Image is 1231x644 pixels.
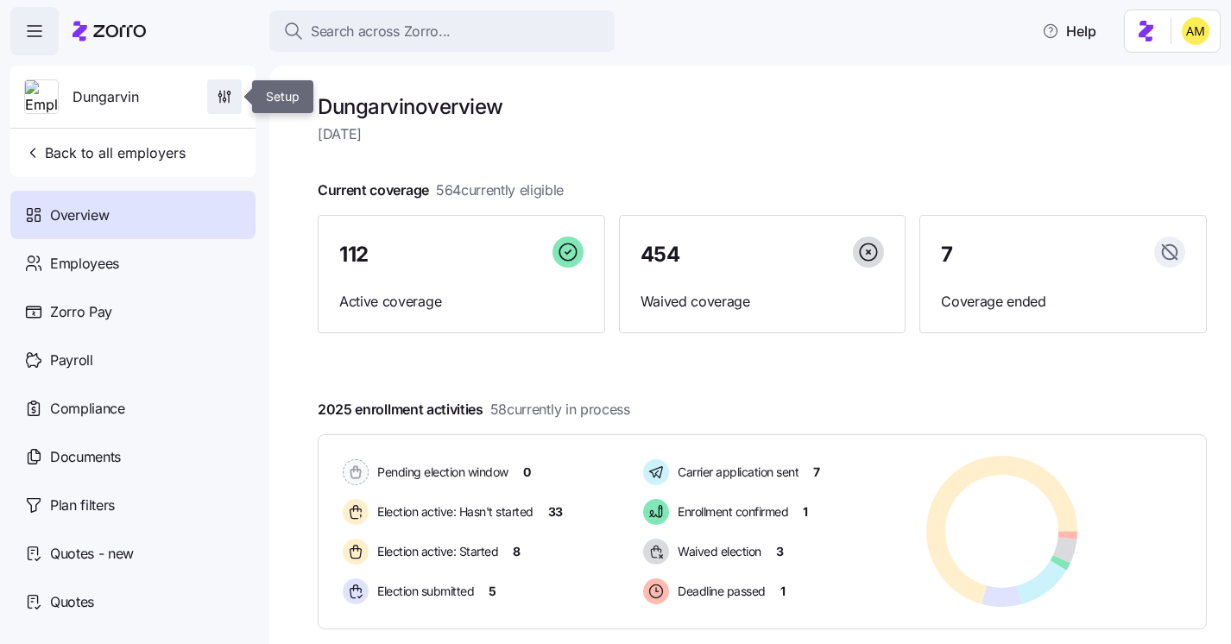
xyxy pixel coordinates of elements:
[10,529,256,578] a: Quotes - new
[50,253,119,275] span: Employees
[17,136,193,170] button: Back to all employers
[50,398,125,420] span: Compliance
[672,464,799,481] span: Carrier application sent
[311,21,451,42] span: Search across Zorro...
[50,543,134,565] span: Quotes - new
[672,583,766,600] span: Deadline passed
[10,578,256,626] a: Quotes
[50,591,94,613] span: Quotes
[318,180,564,201] span: Current coverage
[339,291,584,313] span: Active coverage
[10,287,256,336] a: Zorro Pay
[672,503,788,521] span: Enrollment confirmed
[339,244,369,265] span: 112
[10,336,256,384] a: Payroll
[10,239,256,287] a: Employees
[523,464,531,481] span: 0
[1042,21,1096,41] span: Help
[941,244,953,265] span: 7
[780,583,786,600] span: 1
[641,291,885,313] span: Waived coverage
[10,191,256,239] a: Overview
[318,93,1207,120] h1: Dungarvin overview
[489,583,496,600] span: 5
[318,399,630,420] span: 2025 enrollment activities
[50,495,115,516] span: Plan filters
[803,503,808,521] span: 1
[941,291,1185,313] span: Coverage ended
[25,80,58,115] img: Employer logo
[548,503,563,521] span: 33
[490,399,630,420] span: 58 currently in process
[269,10,615,52] button: Search across Zorro...
[50,446,121,468] span: Documents
[672,543,761,560] span: Waived election
[513,543,521,560] span: 8
[436,180,564,201] span: 564 currently eligible
[641,244,680,265] span: 454
[50,350,93,371] span: Payroll
[776,543,784,560] span: 3
[24,142,186,163] span: Back to all employers
[50,205,109,226] span: Overview
[73,86,139,108] span: Dungarvin
[372,543,498,560] span: Election active: Started
[1182,17,1209,45] img: dfaaf2f2725e97d5ef9e82b99e83f4d7
[372,503,533,521] span: Election active: Hasn't started
[318,123,1207,145] span: [DATE]
[813,464,820,481] span: 7
[372,464,508,481] span: Pending election window
[10,384,256,432] a: Compliance
[10,432,256,481] a: Documents
[50,301,112,323] span: Zorro Pay
[10,481,256,529] a: Plan filters
[372,583,474,600] span: Election submitted
[1028,14,1110,48] button: Help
